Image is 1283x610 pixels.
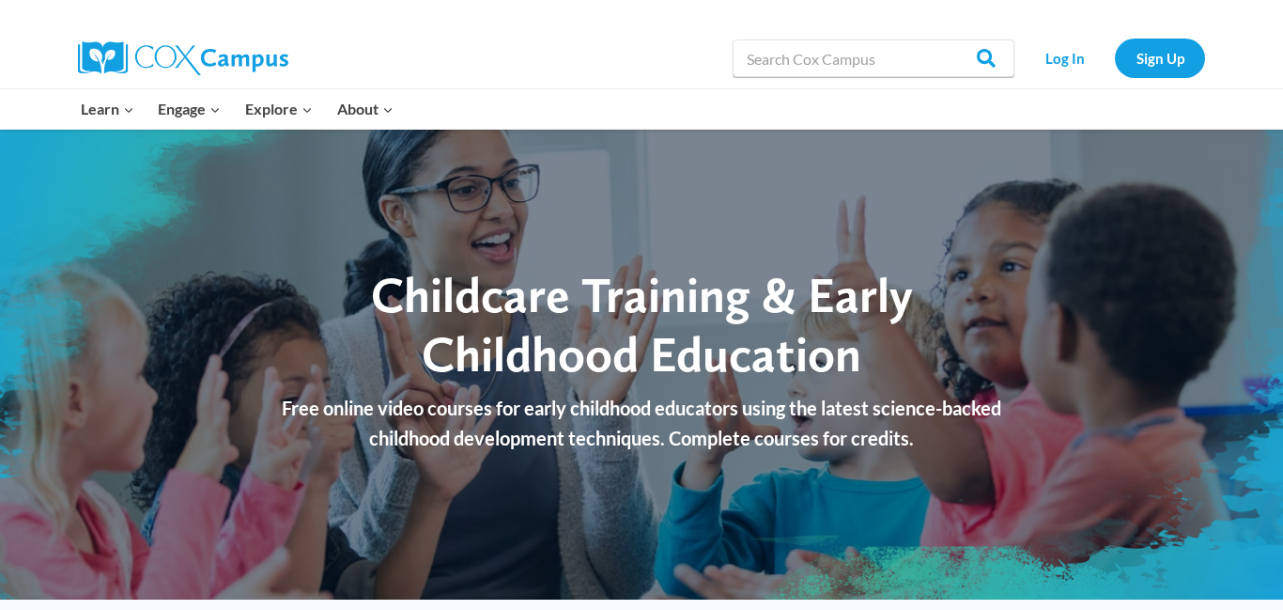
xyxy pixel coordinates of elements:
span: Engage [158,97,221,121]
span: Childcare Training & Early Childhood Education [371,265,913,383]
p: Free online video courses for early childhood educators using the latest science-backed childhood... [261,393,1022,453]
img: Cox Campus [78,41,288,75]
nav: Primary Navigation [69,89,405,129]
input: Search Cox Campus [733,39,1014,77]
span: Learn [81,97,134,121]
a: Log In [1024,39,1105,77]
nav: Secondary Navigation [1024,39,1205,77]
span: Explore [245,97,313,121]
span: About [337,97,394,121]
a: Sign Up [1115,39,1205,77]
